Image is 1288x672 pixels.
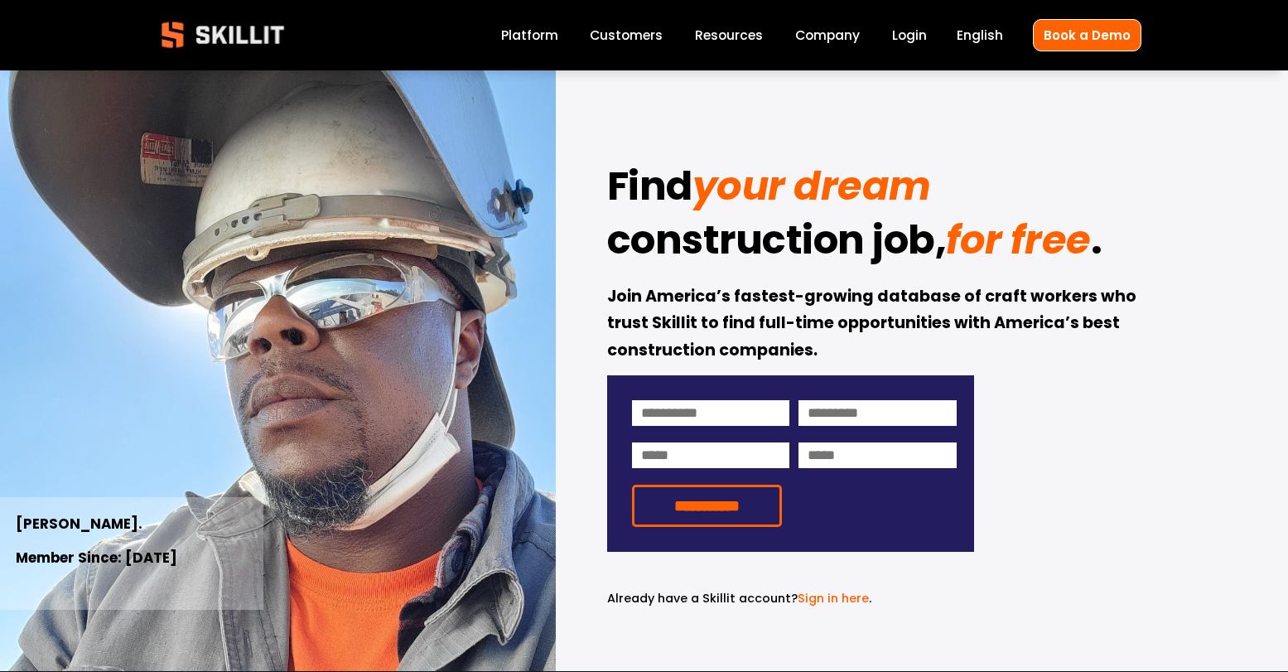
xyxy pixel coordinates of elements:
[147,10,298,60] img: Skillit
[1033,19,1141,51] a: Book a Demo
[692,158,931,214] em: your dream
[16,547,177,571] strong: Member Since: [DATE]
[695,24,763,46] a: folder dropdown
[607,589,974,608] p: .
[607,284,1140,365] strong: Join America’s fastest-growing database of craft workers who trust Skillit to find full-time oppo...
[590,24,663,46] a: Customers
[795,24,860,46] a: Company
[607,210,947,278] strong: construction job,
[607,156,692,224] strong: Find
[798,590,869,607] a: Sign in here
[957,26,1003,45] span: English
[957,24,1003,46] div: language picker
[892,24,927,46] a: Login
[607,590,798,607] span: Already have a Skillit account?
[501,24,558,46] a: Platform
[1091,210,1102,278] strong: .
[946,212,1090,268] em: for free
[16,513,142,537] strong: [PERSON_NAME].
[695,26,763,45] span: Resources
